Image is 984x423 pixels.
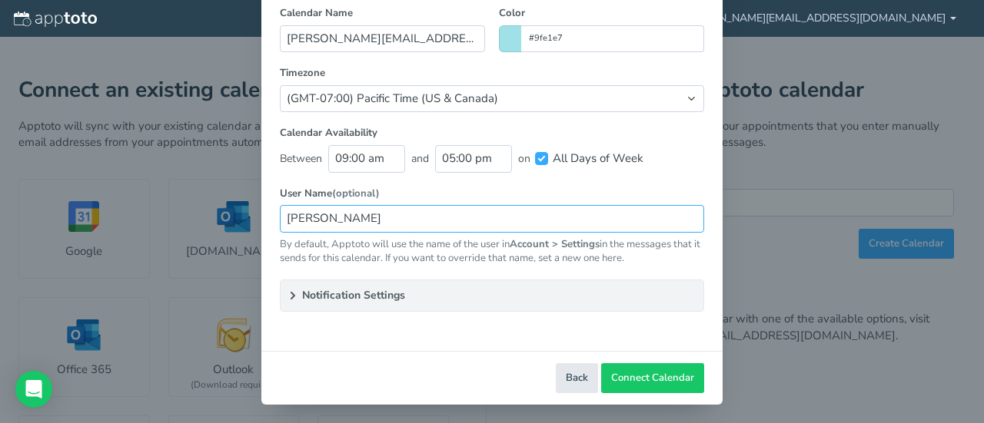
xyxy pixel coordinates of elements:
[332,187,380,201] span: (optional)
[535,152,548,165] input: All Days of Week
[15,371,52,408] div: Open Intercom Messenger
[280,126,704,140] label: Calendar Availability
[556,363,598,393] button: Back
[535,150,643,167] label: All Days of Week
[499,6,704,21] label: Color
[518,151,530,167] span: on
[280,187,704,201] label: User Name
[280,6,485,21] label: Calendar Name
[280,237,704,266] p: By default, Apptoto will use the name of the user in in the messages that it sends for this calen...
[601,363,704,393] button: Connect Calendar
[510,237,600,251] b: Account > Settings
[611,371,694,385] span: Connect Calendar
[280,66,704,81] label: Timezone
[280,151,322,167] span: Between
[411,151,429,167] span: and
[281,280,703,311] summary: Notification Settings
